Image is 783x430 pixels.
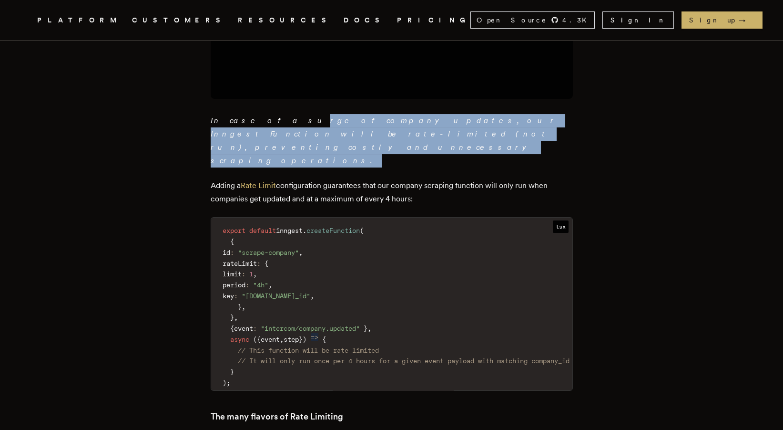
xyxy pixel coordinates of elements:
[245,281,249,289] span: :
[223,292,234,300] span: key
[299,249,303,256] span: ,
[238,249,299,256] span: "scrape-company"
[211,410,573,423] h3: The many flavors of Rate Limiting
[322,336,326,343] span: {
[241,181,276,190] a: Rate Limit
[276,227,303,234] span: inngest
[230,368,234,376] span: }
[238,303,242,311] span: }
[477,15,547,25] span: Open Source
[234,325,253,332] span: event
[681,11,763,29] a: Sign up
[249,227,276,234] span: default
[230,249,234,256] span: :
[257,336,261,343] span: {
[223,379,226,387] span: )
[306,227,360,234] span: createFunction
[284,336,299,343] span: step
[223,270,242,278] span: limit
[211,116,558,165] em: In case of a surge of company updates, our Inngest Function will be rate-limited (not run), preve...
[230,238,234,245] span: {
[264,260,268,267] span: {
[249,270,253,278] span: 1
[238,346,379,354] span: // This function will be rate limited
[230,325,234,332] span: {
[223,281,245,289] span: period
[311,333,318,341] span: =>
[230,314,234,321] span: }
[242,292,310,300] span: "[DOMAIN_NAME]_id"
[602,11,674,29] a: Sign In
[234,292,238,300] span: :
[253,270,257,278] span: ,
[223,249,230,256] span: id
[37,14,121,26] button: PLATFORM
[303,336,306,343] span: )
[223,227,245,234] span: export
[230,336,249,343] span: async
[223,260,257,267] span: rateLimit
[238,357,569,365] span: // It will only run once per 4 hours for a given event payload with matching company_id
[344,14,386,26] a: DOCS
[360,227,364,234] span: (
[261,325,360,332] span: "intercom/company.updated"
[257,260,261,267] span: :
[211,179,573,206] p: Adding a configuration guarantees that our company scraping function will only run when companies...
[253,325,257,332] span: :
[397,14,470,26] a: PRICING
[303,227,306,234] span: .
[310,292,314,300] span: ,
[268,281,272,289] span: ,
[367,325,371,332] span: ,
[132,14,226,26] a: CUSTOMERS
[299,336,303,343] span: }
[261,336,280,343] span: event
[242,270,245,278] span: :
[553,220,569,233] span: tsx
[242,303,245,311] span: ,
[280,336,284,343] span: ,
[739,15,755,25] span: →
[226,379,230,387] span: ;
[253,281,268,289] span: "4h"
[364,325,367,332] span: }
[562,15,592,25] span: 4.3 K
[253,336,257,343] span: (
[234,314,238,321] span: ,
[238,14,332,26] button: RESOURCES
